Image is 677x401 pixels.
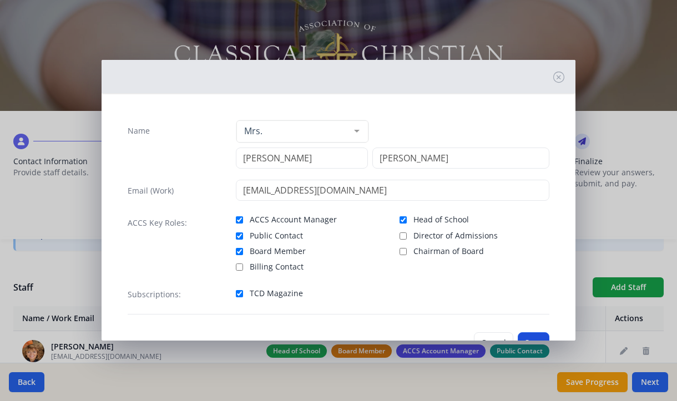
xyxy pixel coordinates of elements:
input: Public Contact [236,232,243,240]
span: Public Contact [250,230,303,241]
span: Director of Admissions [413,230,498,241]
button: Cancel [474,332,513,353]
span: ACCS Account Manager [250,214,337,225]
span: Mrs. [241,125,346,136]
label: Email (Work) [128,185,174,196]
label: ACCS Key Roles: [128,217,187,229]
span: Board Member [250,246,306,257]
input: ACCS Account Manager [236,216,243,224]
input: First Name [236,148,368,169]
label: Name [128,125,150,136]
input: Last Name [372,148,549,169]
span: Billing Contact [250,261,304,272]
span: Chairman of Board [413,246,484,257]
input: Director of Admissions [400,232,407,240]
input: contact@site.com [236,180,549,201]
input: TCD Magazine [236,290,243,297]
label: Subscriptions: [128,289,181,300]
input: Chairman of Board [400,248,407,255]
span: TCD Magazine [250,288,303,299]
input: Board Member [236,248,243,255]
span: Head of School [413,214,469,225]
input: Billing Contact [236,263,243,271]
input: Head of School [400,216,407,224]
button: Save [518,332,549,353]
